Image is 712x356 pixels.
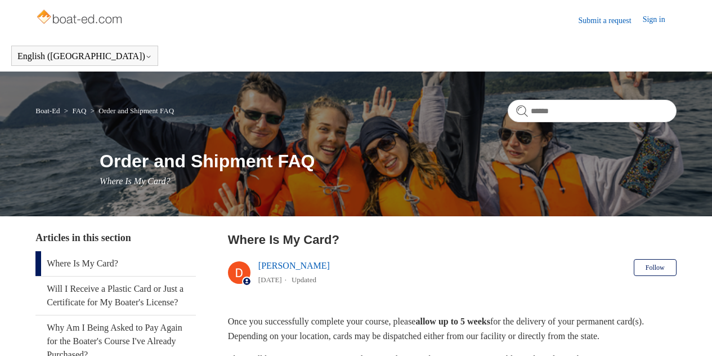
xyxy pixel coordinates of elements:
li: Updated [292,275,316,284]
p: Once you successfully complete your course, please for the delivery of your permanent card(s). De... [228,314,677,343]
a: Submit a request [579,15,643,26]
a: Will I Receive a Plastic Card or Just a Certificate for My Boater's License? [35,277,196,315]
a: [PERSON_NAME] [258,261,330,270]
span: Articles in this section [35,232,131,243]
a: Sign in [643,14,677,27]
a: Order and Shipment FAQ [98,106,174,115]
a: Boat-Ed [35,106,60,115]
button: English ([GEOGRAPHIC_DATA]) [17,51,152,61]
li: Boat-Ed [35,106,62,115]
h1: Order and Shipment FAQ [100,148,677,175]
button: Follow Article [634,259,677,276]
li: Order and Shipment FAQ [88,106,174,115]
img: Boat-Ed Help Center home page [35,7,125,29]
li: FAQ [62,106,88,115]
h2: Where Is My Card? [228,230,677,249]
input: Search [508,100,677,122]
strong: allow up to 5 weeks [415,317,490,326]
a: FAQ [72,106,86,115]
span: Where Is My Card? [100,176,170,186]
a: Where Is My Card? [35,251,196,276]
time: 04/15/2024, 17:31 [258,275,282,284]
